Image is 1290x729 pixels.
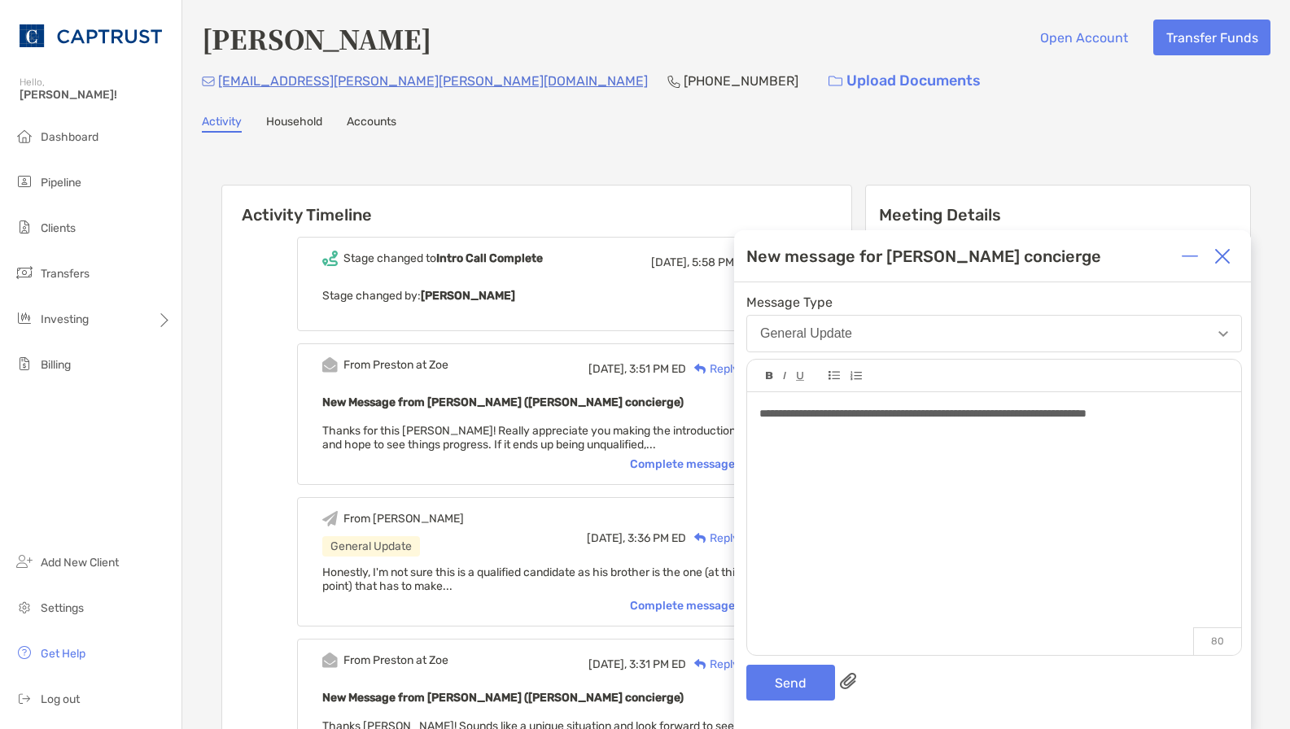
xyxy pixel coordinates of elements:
[41,130,98,144] span: Dashboard
[421,289,515,303] b: [PERSON_NAME]
[1214,248,1231,264] img: Close
[218,71,648,91] p: [EMAIL_ADDRESS][PERSON_NAME][PERSON_NAME][DOMAIN_NAME]
[15,263,34,282] img: transfers icon
[629,657,686,671] span: 3:31 PM ED
[266,115,322,133] a: Household
[628,531,686,545] span: 3:36 PM ED
[322,357,338,373] img: Event icon
[41,692,80,706] span: Log out
[322,691,684,705] b: New Message from [PERSON_NAME] ([PERSON_NAME] concierge)
[879,205,1237,225] p: Meeting Details
[202,20,431,57] h4: [PERSON_NAME]
[41,647,85,661] span: Get Help
[202,115,242,133] a: Activity
[15,308,34,328] img: investing icon
[347,115,396,133] a: Accounts
[694,533,706,543] img: Reply icon
[783,372,786,380] img: Editor control icon
[322,653,338,668] img: Event icon
[766,372,773,380] img: Editor control icon
[746,665,835,701] button: Send
[818,63,991,98] a: Upload Documents
[15,688,34,708] img: logout icon
[1027,20,1140,55] button: Open Account
[343,653,448,667] div: From Preston at Zoe
[651,255,689,269] span: [DATE],
[692,255,751,269] span: 5:58 PM ED
[840,673,856,689] img: paperclip attachments
[15,552,34,571] img: add_new_client icon
[222,186,851,225] h6: Activity Timeline
[588,657,627,671] span: [DATE],
[20,7,162,65] img: CAPTRUST Logo
[322,565,741,593] span: Honestly, I'm not sure this is a qualified candidate as his brother is the one (at this point) th...
[796,372,804,381] img: Editor control icon
[343,251,543,265] div: Stage changed to
[746,295,1242,310] span: Message Type
[343,512,464,526] div: From [PERSON_NAME]
[850,371,862,381] img: Editor control icon
[322,424,736,452] span: Thanks for this [PERSON_NAME]! Really appreciate you making the introduction and hope to see thin...
[694,659,706,670] img: Reply icon
[686,360,739,378] div: Reply
[760,326,852,341] div: General Update
[15,126,34,146] img: dashboard icon
[746,247,1101,266] div: New message for [PERSON_NAME] concierge
[694,364,706,374] img: Reply icon
[322,536,420,557] div: General Update
[588,362,627,376] span: [DATE],
[41,556,119,570] span: Add New Client
[1153,20,1270,55] button: Transfer Funds
[15,643,34,662] img: get-help icon
[829,371,840,380] img: Editor control icon
[630,599,751,613] div: Complete message
[15,217,34,237] img: clients icon
[436,251,543,265] b: Intro Call Complete
[41,601,84,615] span: Settings
[15,172,34,191] img: pipeline icon
[686,656,739,673] div: Reply
[343,358,448,372] div: From Preston at Zoe
[629,362,686,376] span: 3:51 PM ED
[15,597,34,617] img: settings icon
[41,221,76,235] span: Clients
[746,315,1242,352] button: General Update
[587,531,625,545] span: [DATE],
[41,312,89,326] span: Investing
[686,530,739,547] div: Reply
[829,76,842,87] img: button icon
[322,511,338,526] img: Event icon
[41,358,71,372] span: Billing
[202,76,215,86] img: Email Icon
[667,75,680,88] img: Phone Icon
[630,457,751,471] div: Complete message
[41,267,90,281] span: Transfers
[1218,331,1228,337] img: Open dropdown arrow
[322,286,751,306] p: Stage changed by:
[684,71,798,91] p: [PHONE_NUMBER]
[1193,627,1241,655] p: 80
[322,395,684,409] b: New Message from [PERSON_NAME] ([PERSON_NAME] concierge)
[1182,248,1198,264] img: Expand or collapse
[322,251,338,266] img: Event icon
[41,176,81,190] span: Pipeline
[20,88,172,102] span: [PERSON_NAME]!
[15,354,34,373] img: billing icon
